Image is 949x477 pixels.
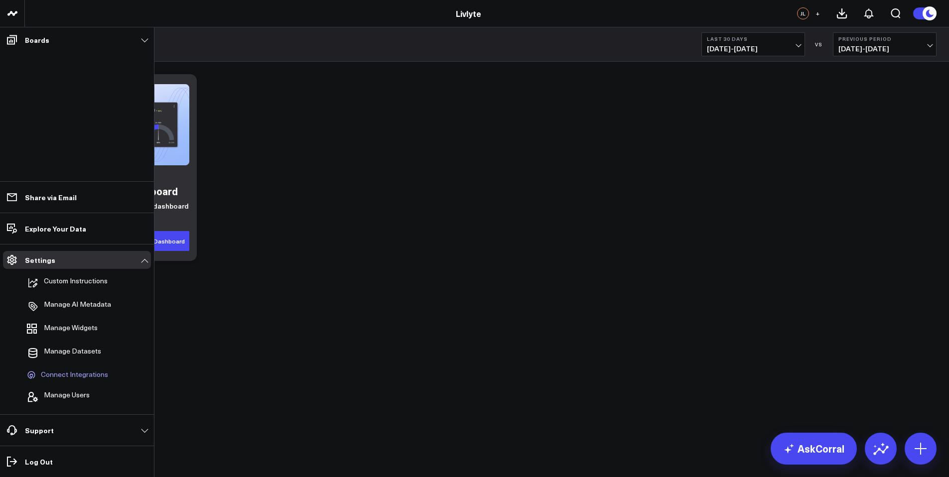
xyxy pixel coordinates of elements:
p: Support [25,426,54,434]
button: Previous Period[DATE]-[DATE] [833,32,937,56]
p: Settings [25,256,55,264]
span: Manage Widgets [44,324,98,336]
a: Connect Integrations [23,365,121,384]
span: Manage Datasets [44,347,101,359]
button: + [812,7,823,19]
p: Custom Instructions [44,277,108,289]
div: VS [810,41,828,47]
a: Livlyte [456,8,481,19]
span: + [815,10,820,17]
span: [DATE] - [DATE] [838,45,931,53]
button: Custom Instructions [23,272,108,294]
button: Last 30 Days[DATE]-[DATE] [701,32,805,56]
button: Manage Users [23,386,90,408]
p: Manage AI Metadata [44,300,111,312]
p: Boards [25,36,49,44]
a: Manage Widgets [23,319,121,341]
span: Manage Users [44,391,90,403]
div: JL [797,7,809,19]
p: Share via Email [25,193,77,201]
span: Connect Integrations [41,370,108,379]
a: AskCorral [771,433,857,465]
a: Manage AI Metadata [23,295,121,317]
a: Log Out [3,453,151,471]
p: Explore Your Data [25,225,86,233]
button: Generate Dashboard [120,231,189,251]
span: [DATE] - [DATE] [707,45,800,53]
a: Manage Datasets [23,342,121,364]
b: Last 30 Days [707,36,800,42]
p: Log Out [25,458,53,466]
b: Previous Period [838,36,931,42]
